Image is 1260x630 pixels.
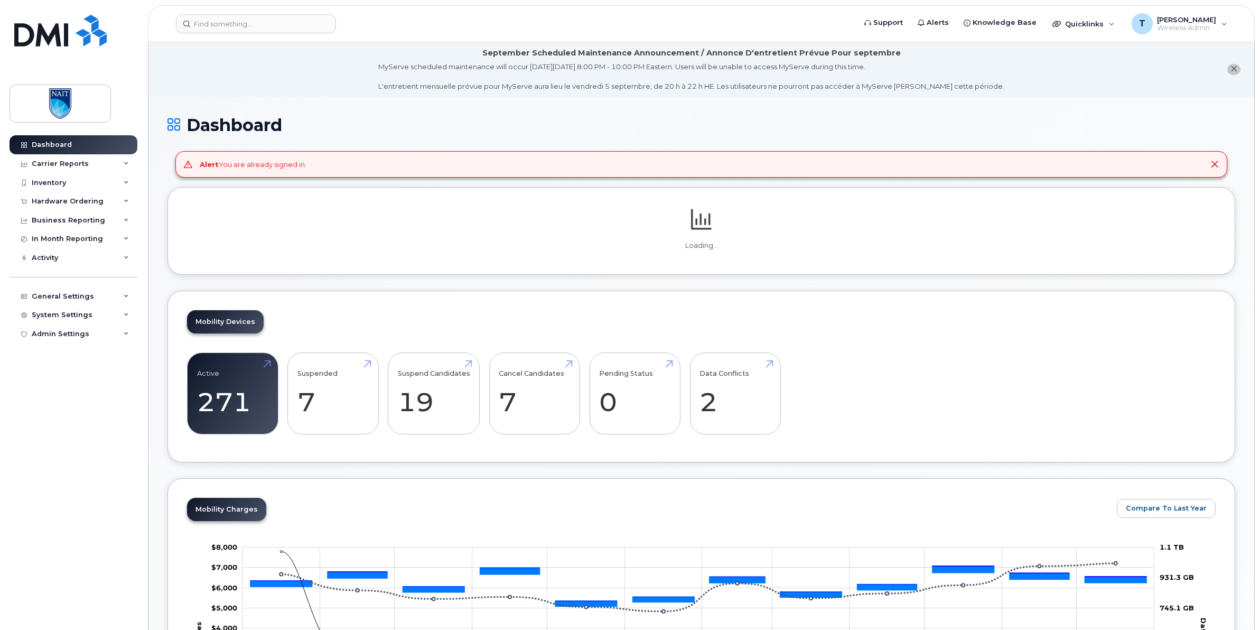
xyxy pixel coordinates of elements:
g: $0 [211,604,237,612]
g: $0 [211,583,237,592]
a: Suspend Candidates 19 [398,359,470,429]
tspan: 1.1 TB [1160,543,1184,551]
button: close notification [1227,64,1240,75]
p: Loading... [187,241,1216,251]
a: Cancel Candidates 7 [499,359,570,429]
tspan: 931.3 GB [1160,573,1194,582]
a: Mobility Charges [187,498,266,521]
button: Compare To Last Year [1117,499,1216,518]
tspan: $7,000 [211,563,237,572]
tspan: 745.1 GB [1160,604,1194,612]
tspan: $6,000 [211,583,237,592]
a: Active 271 [197,359,268,429]
strong: Alert [200,160,219,169]
tspan: $8,000 [211,543,237,551]
g: $0 [211,563,237,572]
a: Data Conflicts 2 [699,359,771,429]
g: $0 [211,543,237,551]
a: Mobility Devices [187,310,264,333]
h1: Dashboard [167,116,1235,134]
tspan: $5,000 [211,604,237,612]
div: September Scheduled Maintenance Announcement / Annonce D'entretient Prévue Pour septembre [482,48,901,59]
div: You are already signed in. [200,160,306,170]
g: GST [250,567,1147,607]
div: MyServe scheduled maintenance will occur [DATE][DATE] 8:00 PM - 10:00 PM Eastern. Users will be u... [378,62,1004,91]
span: Compare To Last Year [1126,503,1207,513]
a: Suspended 7 [297,359,369,429]
a: Pending Status 0 [599,359,670,429]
